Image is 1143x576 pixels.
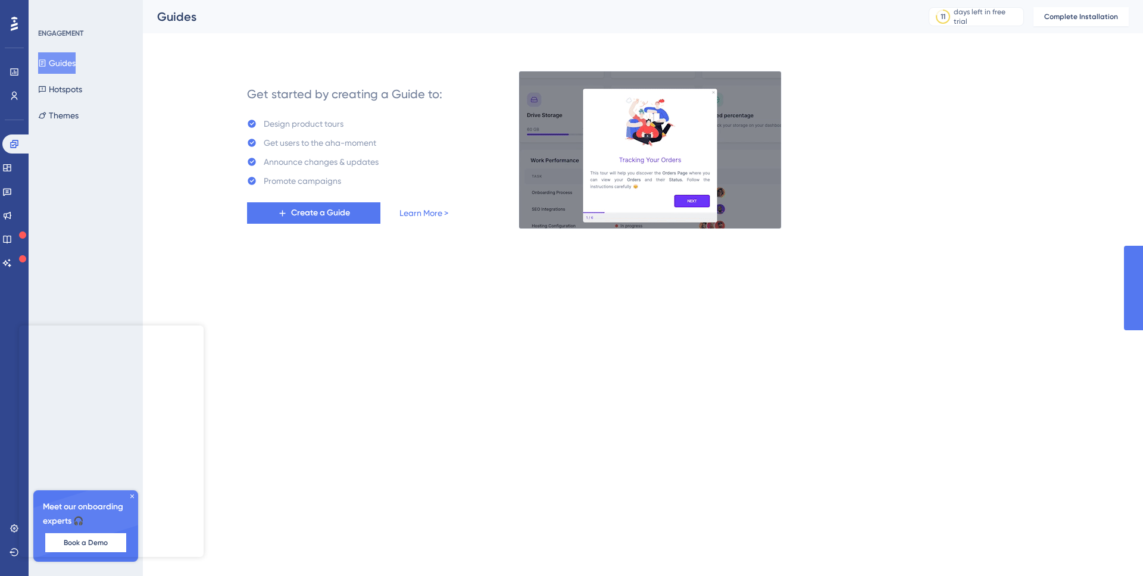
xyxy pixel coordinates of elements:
div: Promote campaigns [264,174,341,188]
button: Guides [38,52,76,74]
img: 21a29cd0e06a8f1d91b8bced9f6e1c06.gif [519,71,782,229]
button: Hotspots [38,79,82,100]
div: 11 [941,12,945,21]
div: Guides [157,8,899,25]
div: days left in free trial [954,7,1020,26]
div: Get started by creating a Guide to: [247,86,442,102]
div: Get users to the aha-moment [264,136,376,150]
span: Complete Installation [1044,12,1118,21]
span: Create a Guide [291,206,350,220]
a: Learn More > [399,206,448,220]
div: ENGAGEMENT [38,29,83,38]
button: Complete Installation [1033,7,1129,26]
button: Create a Guide [247,202,380,224]
button: Themes [38,105,79,126]
iframe: UserGuiding AI Assistant Launcher [1093,529,1129,565]
div: Announce changes & updates [264,155,379,169]
div: Design product tours [264,117,343,131]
